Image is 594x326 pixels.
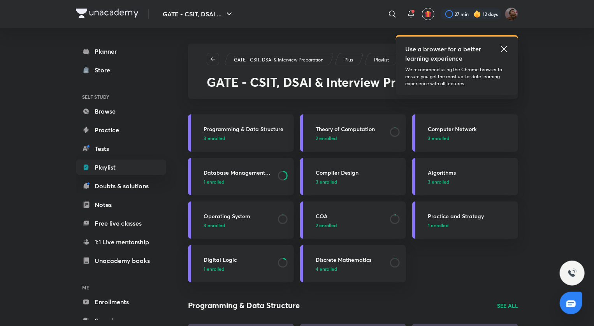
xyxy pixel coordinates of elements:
a: Computer Network3 enrolled [412,114,518,152]
h3: COA [316,212,385,220]
a: Browse [76,103,166,119]
a: SEE ALL [497,301,518,310]
a: Theory of Computation2 enrolled [300,114,406,152]
img: streak [473,10,481,18]
a: Algorithms3 enrolled [412,158,518,195]
h3: Operating System [204,212,273,220]
a: Practice [76,122,166,138]
a: Enrollments [76,294,166,310]
a: COA2 enrolled [300,202,406,239]
a: Planner [76,44,166,59]
span: 3 enrolled [204,222,225,229]
button: avatar [422,8,434,20]
h6: ME [76,281,166,294]
a: Compiler Design3 enrolled [300,158,406,195]
span: 1 enrolled [204,265,224,272]
a: Practice and Strategy1 enrolled [412,202,518,239]
span: 3 enrolled [428,178,449,185]
a: Tests [76,141,166,156]
h5: Use a browser for a better learning experience [405,44,483,63]
span: 2 enrolled [316,222,337,229]
span: 1 enrolled [428,222,448,229]
a: Digital Logic1 enrolled [188,245,294,282]
img: ttu [568,268,577,278]
p: We recommend using the Chrome browser to ensure you get the most up-to-date learning experience w... [405,66,509,87]
a: Notes [76,197,166,212]
img: Suryansh Singh [505,7,518,21]
h3: Algorithms [428,168,513,177]
a: Operating System3 enrolled [188,202,294,239]
a: Store [76,62,166,78]
h3: Database Management System [204,168,273,177]
span: 3 enrolled [204,135,225,142]
span: GATE - CSIT, DSAI & Interview Preparation CS & IT [207,74,498,90]
a: GATE - CSIT, DSAI & Interview Preparation [233,56,325,63]
p: Playlist [374,56,389,63]
h3: Computer Network [428,125,513,133]
span: 1 enrolled [204,178,224,185]
button: GATE - CSIT, DSAI ... [158,6,239,22]
img: avatar [425,11,432,18]
h3: Theory of Computation [316,125,385,133]
span: 2 enrolled [316,135,337,142]
a: 1:1 Live mentorship [76,234,166,250]
a: Company Logo [76,9,139,20]
a: Discrete Mathematics4 enrolled [300,245,406,282]
a: Free live classes [76,216,166,231]
span: 3 enrolled [316,178,337,185]
a: Database Management System1 enrolled [188,158,294,195]
span: 3 enrolled [428,135,449,142]
h3: Discrete Mathematics [316,256,385,264]
a: Plus [343,56,355,63]
a: Doubts & solutions [76,178,166,194]
h2: Programming & Data Structure [188,300,300,311]
h3: Compiler Design [316,168,401,177]
a: Unacademy books [76,253,166,268]
h3: Practice and Strategy [428,212,513,220]
h6: SELF STUDY [76,90,166,103]
h3: Digital Logic [204,256,273,264]
a: Playlist [373,56,390,63]
h3: Programming & Data Structure [204,125,289,133]
div: Store [95,65,115,75]
p: Plus [344,56,353,63]
a: Playlist [76,159,166,175]
p: GATE - CSIT, DSAI & Interview Preparation [234,56,323,63]
img: Company Logo [76,9,139,18]
span: 4 enrolled [316,265,337,272]
a: Programming & Data Structure3 enrolled [188,114,294,152]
